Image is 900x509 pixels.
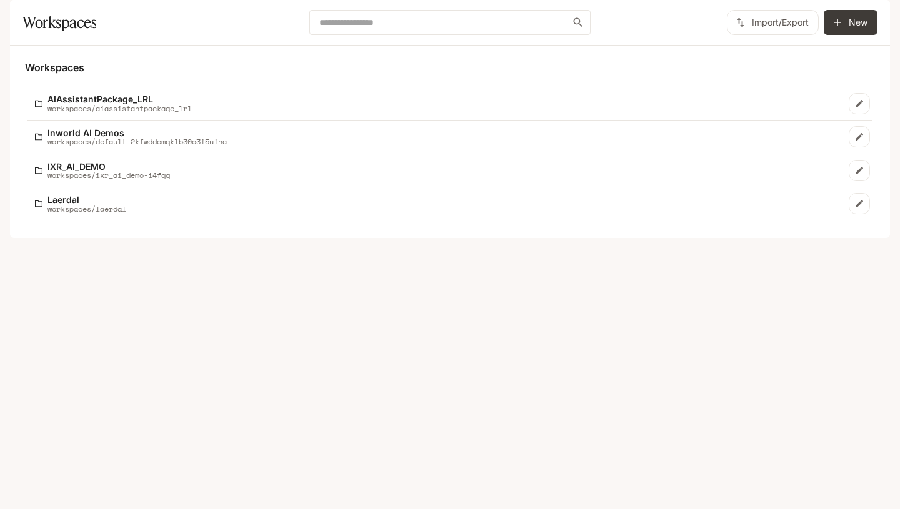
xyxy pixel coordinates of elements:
[30,190,846,218] a: Laerdalworkspaces/laerdal
[849,193,870,214] a: Edit workspace
[47,128,227,137] p: Inworld AI Demos
[727,10,819,35] button: Import/Export
[849,93,870,114] a: Edit workspace
[47,162,170,171] p: IXR_AI_DEMO
[47,104,192,112] p: workspaces/aiassistantpackage_lrl
[47,137,227,146] p: workspaces/default-2kfwddomqklb30o3i5uiha
[824,10,877,35] button: Create workspace
[25,61,875,74] h5: Workspaces
[849,160,870,181] a: Edit workspace
[30,123,846,151] a: Inworld AI Demosworkspaces/default-2kfwddomqklb30o3i5uiha
[22,10,96,35] h1: Workspaces
[47,205,126,213] p: workspaces/laerdal
[47,195,126,204] p: Laerdal
[47,94,192,104] p: AIAssistantPackage_LRL
[30,89,846,117] a: AIAssistantPackage_LRLworkspaces/aiassistantpackage_lrl
[849,126,870,147] a: Edit workspace
[30,157,846,185] a: IXR_AI_DEMOworkspaces/ixr_ai_demo-i4fqq
[47,171,170,179] p: workspaces/ixr_ai_demo-i4fqq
